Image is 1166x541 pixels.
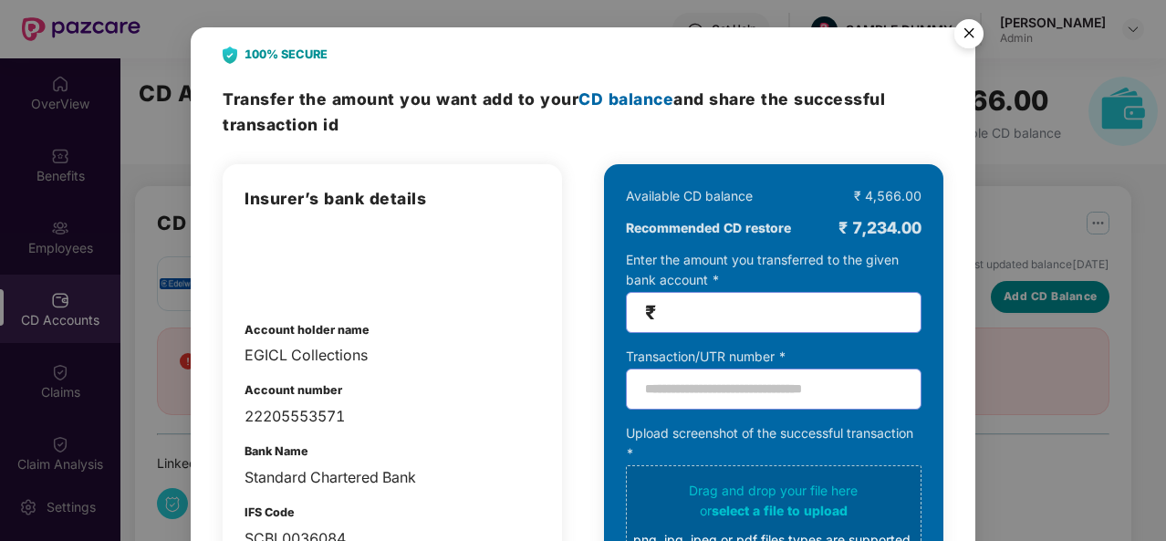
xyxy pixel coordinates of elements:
div: ₹ 7,234.00 [838,215,921,241]
div: EGICL Collections [245,344,540,367]
b: Recommended CD restore [626,218,791,238]
h3: Transfer the amount and share the successful transaction id [223,87,943,137]
h3: Insurer’s bank details [245,186,540,212]
div: ₹ 4,566.00 [854,186,921,206]
span: you want add to your [400,89,673,109]
div: 22205553571 [245,405,540,428]
img: svg+xml;base64,PHN2ZyB4bWxucz0iaHR0cDovL3d3dy53My5vcmcvMjAwMC9zdmciIHdpZHRoPSIyNCIgaGVpZ2h0PSIyOC... [223,47,237,64]
b: Account number [245,383,342,397]
div: Available CD balance [626,186,753,206]
div: Enter the amount you transferred to the given bank account * [626,250,921,333]
b: Account holder name [245,323,370,337]
div: Standard Chartered Bank [245,466,540,489]
img: svg+xml;base64,PHN2ZyB4bWxucz0iaHR0cDovL3d3dy53My5vcmcvMjAwMC9zdmciIHdpZHRoPSI1NiIgaGVpZ2h0PSI1Ni... [943,11,994,62]
b: IFS Code [245,505,295,519]
span: ₹ [645,302,656,323]
button: Close [943,10,993,59]
b: Bank Name [245,444,308,458]
div: or [633,501,914,521]
span: CD balance [578,89,673,109]
b: 100% SECURE [245,46,328,64]
img: integrations [245,230,339,294]
span: select a file to upload [712,503,848,518]
div: Transaction/UTR number * [626,347,921,367]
